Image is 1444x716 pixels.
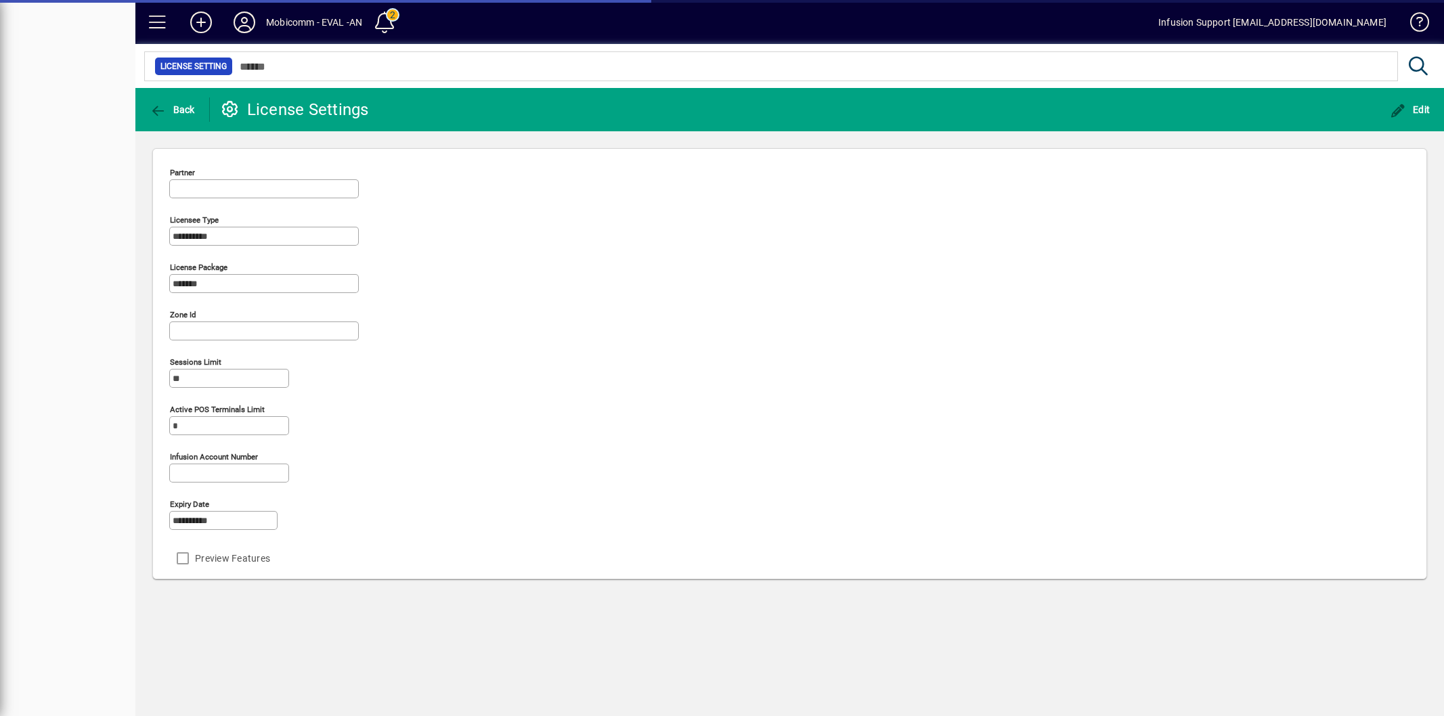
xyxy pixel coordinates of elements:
mat-label: Zone Id [170,310,196,319]
span: Edit [1390,104,1430,115]
mat-label: Sessions Limit [170,357,221,367]
div: Mobicomm - EVAL -AN [266,12,362,33]
button: Profile [223,10,266,35]
div: Infusion Support [EMAIL_ADDRESS][DOMAIN_NAME] [1158,12,1386,33]
button: Add [179,10,223,35]
mat-label: Active POS Terminals Limit [170,405,265,414]
button: Edit [1386,97,1434,122]
a: Knowledge Base [1400,3,1427,47]
span: Back [150,104,195,115]
mat-label: Partner [170,168,195,177]
div: License Settings [220,99,369,120]
span: License Setting [160,60,227,73]
mat-label: Licensee Type [170,215,219,225]
button: Back [146,97,198,122]
mat-label: License Package [170,263,227,272]
mat-label: Expiry date [170,499,209,509]
mat-label: Infusion account number [170,452,258,462]
app-page-header-button: Back [135,97,210,122]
